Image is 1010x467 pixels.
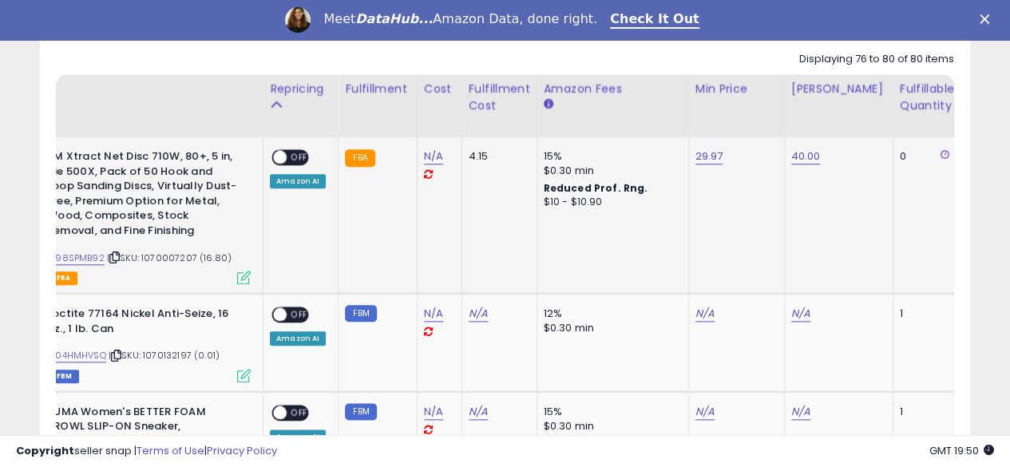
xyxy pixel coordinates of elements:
span: | SKU: 1070007207 (16.80) [107,251,232,264]
small: FBA [345,149,374,167]
span: OFF [287,308,312,322]
a: 40.00 [791,148,821,164]
div: Fulfillable Quantity [900,81,955,114]
a: Privacy Policy [207,443,277,458]
a: 29.97 [695,148,723,164]
a: N/A [469,306,488,322]
small: FBM [345,403,376,420]
a: N/A [791,306,810,322]
div: $0.30 min [544,419,676,433]
div: $10 - $10.90 [544,196,676,209]
strong: Copyright [16,443,74,458]
a: N/A [424,404,443,420]
a: Terms of Use [137,443,204,458]
i: DataHub... [355,11,433,26]
small: FBM [345,305,376,322]
b: 3M Xtract Net Disc 710W, 80+, 5 in, Die 500X, Pack of 50 Hook and Loop Sanding Discs, Virtually D... [47,149,241,242]
div: 1 [900,405,949,419]
span: 2025-09-7 19:50 GMT [929,443,994,458]
small: Amazon Fees. [544,97,553,112]
span: FBA [50,271,77,285]
a: N/A [695,306,715,322]
div: Repricing [270,81,331,97]
a: N/A [791,404,810,420]
b: PUMA Women's BETTER FOAM PROWL SLIP-ON Sneaker, [PERSON_NAME]-Puma White, 6 [47,405,241,453]
div: ASIN: [11,307,251,381]
b: Reduced Prof. Rng. [544,181,648,195]
div: 4.15 [469,149,525,164]
span: OFF [287,151,312,164]
a: Check It Out [610,11,699,29]
div: 1 [900,307,949,321]
div: Close [980,14,996,24]
span: OFF [287,406,312,420]
a: N/A [695,404,715,420]
div: Amazon AI [270,174,326,188]
a: B098SPMB92 [44,251,105,265]
div: seller snap | | [16,444,277,459]
div: Meet Amazon Data, done right. [323,11,597,27]
a: N/A [424,306,443,322]
div: Min Price [695,81,778,97]
span: FBM [50,370,79,383]
div: Cost [424,81,455,97]
a: N/A [469,404,488,420]
div: Fulfillment [345,81,410,97]
a: N/A [424,148,443,164]
div: 15% [544,405,676,419]
div: 15% [544,149,676,164]
div: 12% [544,307,676,321]
div: Fulfillment Cost [469,81,530,114]
div: Amazon AI [270,331,326,346]
div: Displaying 76 to 80 of 80 items [799,52,954,67]
b: Loctite 77164 Nickel Anti-Seize, 16 oz., 1 lb. Can [47,307,241,340]
div: Amazon Fees [544,81,682,97]
div: 0 [900,149,949,164]
img: Profile image for Georgie [285,7,311,33]
div: $0.30 min [544,321,676,335]
a: B004HMHVSQ [44,349,106,362]
div: Title [7,81,256,97]
span: | SKU: 1070132197 (0.01) [109,349,220,362]
div: $0.30 min [544,164,676,178]
div: [PERSON_NAME] [791,81,886,97]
